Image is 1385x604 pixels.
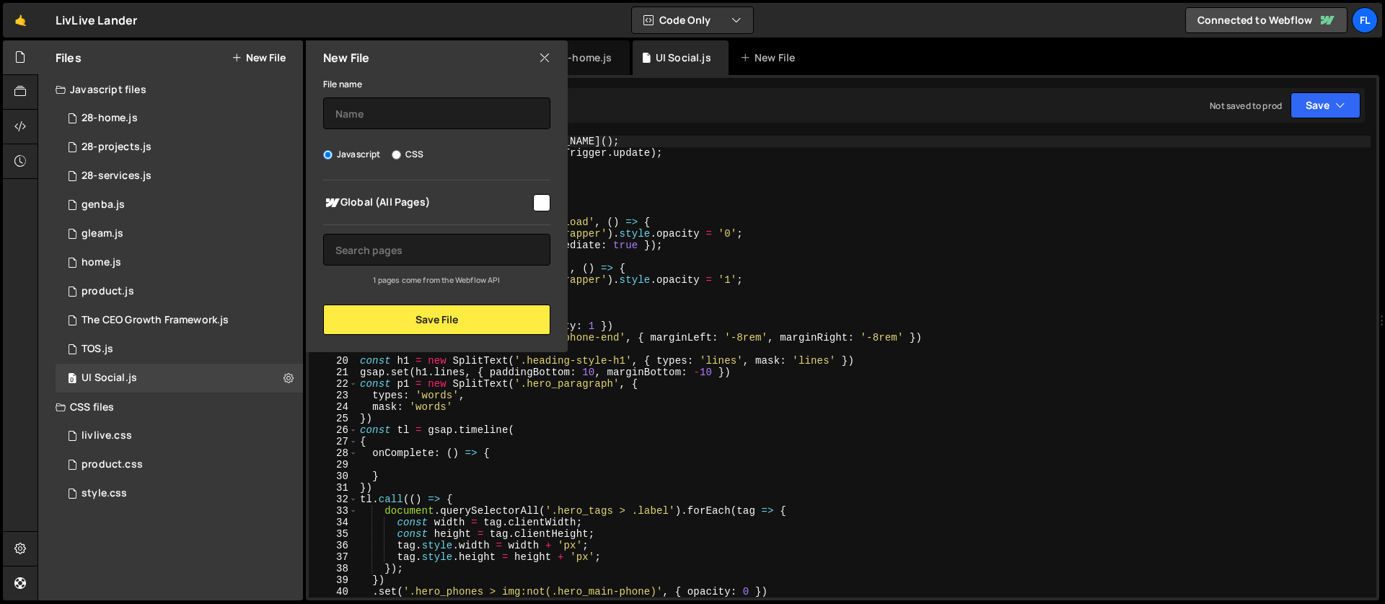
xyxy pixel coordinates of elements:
[82,487,127,500] div: style.css
[56,450,303,479] div: 16693/46902.css
[82,141,151,154] div: 28-projects.js
[323,50,369,66] h2: New File
[56,219,303,248] div: 16693/46301.js
[323,77,362,92] label: File name
[56,12,137,29] div: LivLive Lander
[309,494,358,505] div: 32
[56,364,303,393] div: 16693/47428.js
[56,248,303,277] div: 16693/45606.js
[656,51,711,65] div: UI Social.js
[82,227,123,240] div: gleam.js
[323,194,531,211] span: Global (All Pages)
[309,586,358,598] div: 40
[309,367,358,378] div: 21
[309,378,358,390] div: 22
[1352,7,1378,33] a: Fl
[82,198,125,211] div: genba.js
[309,517,358,528] div: 34
[309,563,358,574] div: 38
[309,482,358,494] div: 31
[56,277,303,306] div: 16693/45611.js
[309,551,358,563] div: 37
[1210,100,1282,112] div: Not saved to prod
[56,479,303,508] div: 16693/46895.css
[309,355,358,367] div: 20
[392,147,423,162] label: CSS
[309,390,358,401] div: 23
[82,343,113,356] div: TOS.js
[309,413,358,424] div: 25
[56,50,82,66] h2: Files
[56,335,303,364] div: 16693/45756.js
[323,234,550,266] input: Search pages
[56,133,303,162] div: 16693/47678.js
[82,458,143,471] div: product.css
[1291,92,1360,118] button: Save
[556,51,612,65] div: 28-home.js
[323,150,333,159] input: Javascript
[3,3,38,38] a: 🤙
[309,436,358,447] div: 27
[632,7,753,33] button: Code Only
[82,170,151,183] div: 28-services.js
[309,540,358,551] div: 36
[309,470,358,482] div: 30
[309,424,358,436] div: 26
[309,574,358,586] div: 39
[740,51,801,65] div: New File
[309,447,358,459] div: 28
[82,372,137,385] div: UI Social.js
[1185,7,1347,33] a: Connected to Webflow
[373,275,500,285] small: 1 pages come from the Webflow API
[323,97,550,129] input: Name
[56,421,303,450] div: 16693/46899.css
[82,256,121,269] div: home.js
[232,52,286,64] button: New File
[56,104,303,133] div: 16693/47539.js
[68,374,76,385] span: 0
[56,191,303,219] div: 16693/46331.js
[56,162,303,191] div: 16693/47684.js
[56,306,303,335] div: 16693/46531.js
[323,305,550,335] button: Save File
[38,75,303,104] div: Javascript files
[38,393,303,421] div: CSS files
[323,147,381,162] label: Javascript
[82,314,229,327] div: The CEO Growth Framework.js
[82,112,138,125] div: 28-home.js
[392,150,401,159] input: CSS
[309,505,358,517] div: 33
[309,459,358,470] div: 29
[82,285,134,298] div: product.js
[309,528,358,540] div: 35
[309,401,358,413] div: 24
[82,429,132,442] div: livlive.css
